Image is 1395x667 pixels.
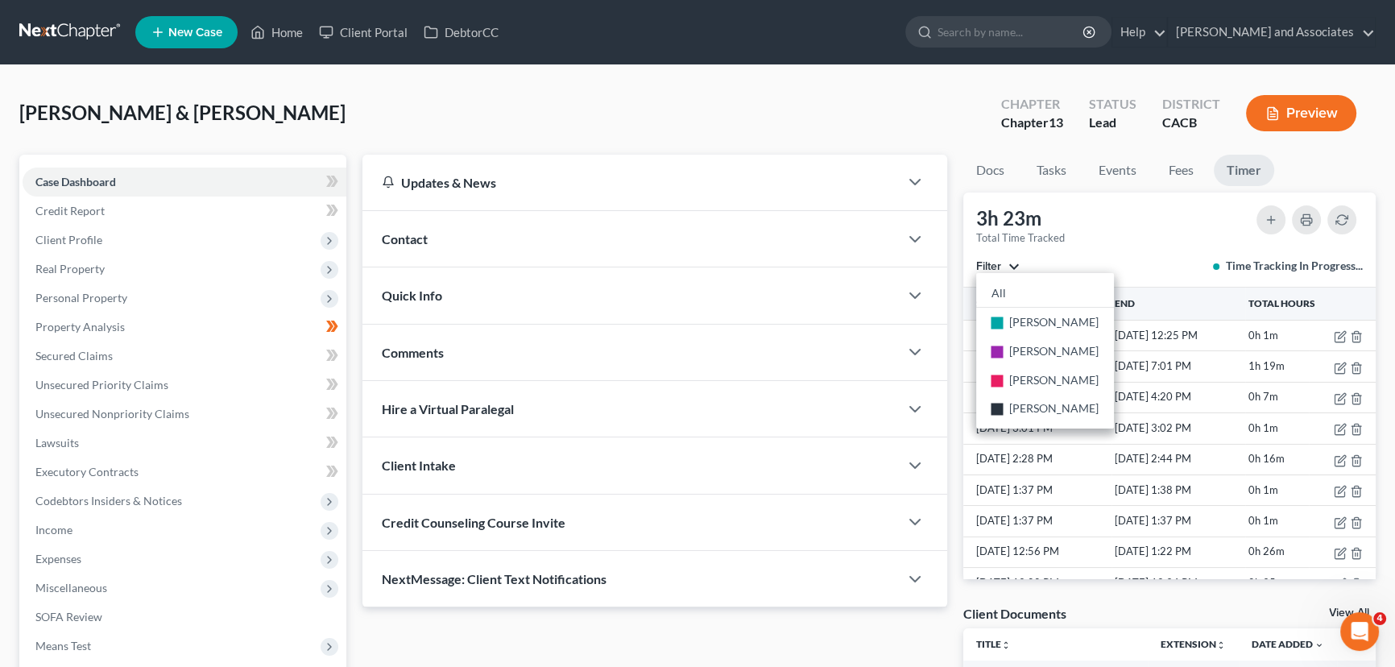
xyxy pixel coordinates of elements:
span: Credit Counseling Course Invite [382,515,565,530]
td: [DATE] 12:56 PM [963,536,1111,567]
span: Lawsuits [35,436,79,449]
span: Real Property [35,262,105,275]
span: 0h 7m [1248,390,1278,403]
input: Search by name... [938,17,1085,47]
button: Filter [976,261,1020,272]
span: [PERSON_NAME] [1009,373,1099,387]
i: expand_more [1314,640,1324,650]
a: Secured Claims [23,342,346,371]
span: 0h 1m [1248,329,1278,342]
td: [DATE] 2:44 PM [1111,444,1245,474]
span: Client Intake [382,458,456,473]
td: [DATE] 12:00 PM [963,568,1111,599]
span: 0h 1m [1248,514,1278,527]
td: [DATE] 4:20 PM [1111,382,1245,412]
div: Time Tracking In Progress... [1213,258,1363,274]
td: [DATE] 5:42 PM [963,351,1111,382]
span: 13 [1049,114,1063,130]
th: End [1111,288,1245,320]
span: Case Dashboard [35,175,116,188]
td: [DATE] 12:25 PM [1111,320,1245,350]
span: Personal Property [35,291,127,304]
span: Expenses [35,552,81,565]
span: Means Test [35,639,91,652]
span: 1h 19m [1248,359,1285,372]
div: Chapter [1001,95,1063,114]
a: Client Portal [311,18,416,47]
span: Income [35,523,72,536]
span: 0h 1m [1248,483,1278,496]
span: [PERSON_NAME] [1009,401,1099,415]
td: [DATE] 3:01 PM [963,413,1111,444]
span: New Case [168,27,222,39]
div: Updates & News [382,174,880,191]
div: Lead [1089,114,1136,132]
a: Events [1086,155,1149,186]
a: Lawsuits [23,429,346,458]
a: stop[PERSON_NAME] [976,393,1114,422]
span: Comments [382,345,444,360]
a: stop[PERSON_NAME] [976,336,1114,365]
td: [DATE] 12:34 PM [1111,568,1245,599]
a: Unsecured Nonpriority Claims [23,400,346,429]
i: stop [985,369,1009,393]
div: CACB [1162,114,1220,132]
i: stop [985,397,1009,421]
span: 0h 35m [1248,576,1285,589]
td: [DATE] 1:37 PM [963,474,1111,505]
a: [PERSON_NAME] and Associates [1168,18,1375,47]
span: Filter [976,259,1001,273]
a: SOFA Review [23,603,346,632]
a: Extensionunfold_more [1161,638,1226,650]
th: Start [963,288,1111,320]
span: Contact [382,231,428,246]
a: Unsecured Priority Claims [23,371,346,400]
span: NextMessage: Client Text Notifications [382,571,606,586]
span: Executory Contracts [35,465,139,478]
span: Unsecured Priority Claims [35,378,168,391]
a: stop[PERSON_NAME] [976,365,1114,394]
a: stop[PERSON_NAME] [976,308,1114,337]
a: Home [242,18,311,47]
a: All [976,280,1114,307]
span: 0h 1m [1248,421,1278,434]
a: Help [1112,18,1166,47]
i: stop [985,311,1009,335]
a: Date Added expand_more [1252,638,1324,650]
span: SOFA Review [35,610,102,623]
a: Executory Contracts [23,458,346,487]
a: Case Dashboard [23,168,346,197]
a: Credit Report [23,197,346,226]
td: [DATE] 3:02 PM [1111,413,1245,444]
span: 4 [1373,612,1386,625]
a: Tasks [1024,155,1079,186]
th: Total Hours [1245,288,1376,320]
a: Timer [1214,155,1274,186]
td: [DATE] 7:01 PM [1111,351,1245,382]
td: [DATE] 1:37 PM [963,506,1111,536]
span: [PERSON_NAME] [1009,344,1099,358]
td: [DATE] 1:38 PM [1111,474,1245,505]
span: [PERSON_NAME] & [PERSON_NAME] [19,101,346,124]
i: unfold_more [1216,640,1226,650]
span: Credit Report [35,204,105,217]
div: Status [1089,95,1136,114]
i: stop [985,340,1009,364]
span: Codebtors Insiders & Notices [35,494,182,507]
a: Property Analysis [23,313,346,342]
td: [DATE] 1:37 PM [1111,506,1245,536]
td: [DATE] 1:22 PM [1111,536,1245,567]
span: Secured Claims [35,349,113,362]
a: Titleunfold_more [976,638,1011,650]
span: Property Analysis [35,320,125,333]
td: [DATE] 2:28 PM [963,444,1111,474]
div: Chapter [1001,114,1063,132]
td: [DATE] 12:24 PM [963,320,1111,350]
div: District [1162,95,1220,114]
i: unfold_more [1001,640,1011,650]
span: Unsecured Nonpriority Claims [35,407,189,420]
span: Quick Info [382,288,442,303]
a: DebtorCC [416,18,507,47]
span: Client Profile [35,233,102,246]
a: Docs [963,155,1017,186]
